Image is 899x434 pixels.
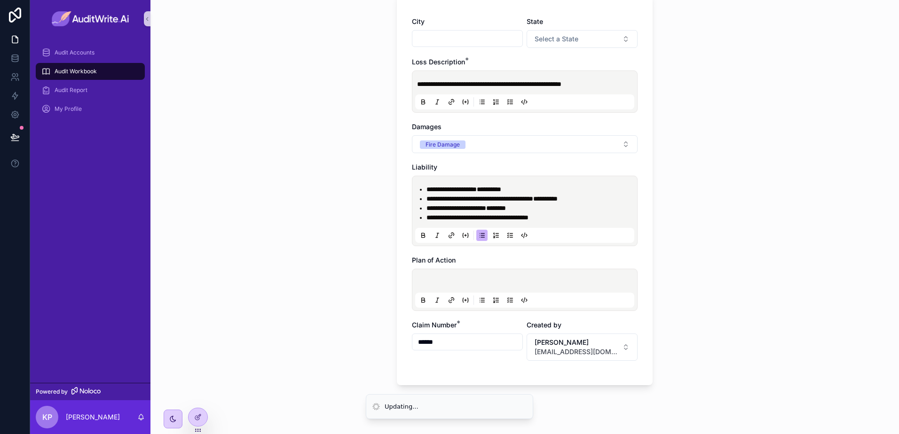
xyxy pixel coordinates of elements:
a: Powered by [30,383,150,400]
button: Unselect FIRE_DAMAGE [420,139,465,149]
span: City [412,17,425,25]
span: [EMAIL_ADDRESS][DOMAIN_NAME] [535,347,618,356]
span: Audit Workbook [55,68,97,75]
span: [PERSON_NAME] [535,338,618,347]
button: Select Button [412,135,638,153]
span: Loss Description [412,58,465,66]
span: Created by [527,321,561,329]
span: Audit Accounts [55,49,95,56]
span: My Profile [55,105,82,113]
a: Audit Accounts [36,44,145,61]
span: Powered by [36,388,68,395]
span: Liability [412,163,437,171]
div: Updating... [385,402,418,411]
span: Claim Number [412,321,457,329]
div: scrollable content [30,38,150,130]
span: Damages [412,123,442,131]
span: Audit Report [55,86,87,94]
button: Select Button [527,333,638,361]
p: [PERSON_NAME] [66,412,120,422]
a: Audit Workbook [36,63,145,80]
button: Select Button [527,30,638,48]
span: KP [42,411,52,423]
a: My Profile [36,101,145,117]
a: Audit Report [36,82,145,99]
span: State [527,17,543,25]
div: Fire Damage [426,140,460,149]
img: App logo [52,11,129,26]
span: Select a State [535,34,578,44]
span: Plan of Action [412,256,456,264]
